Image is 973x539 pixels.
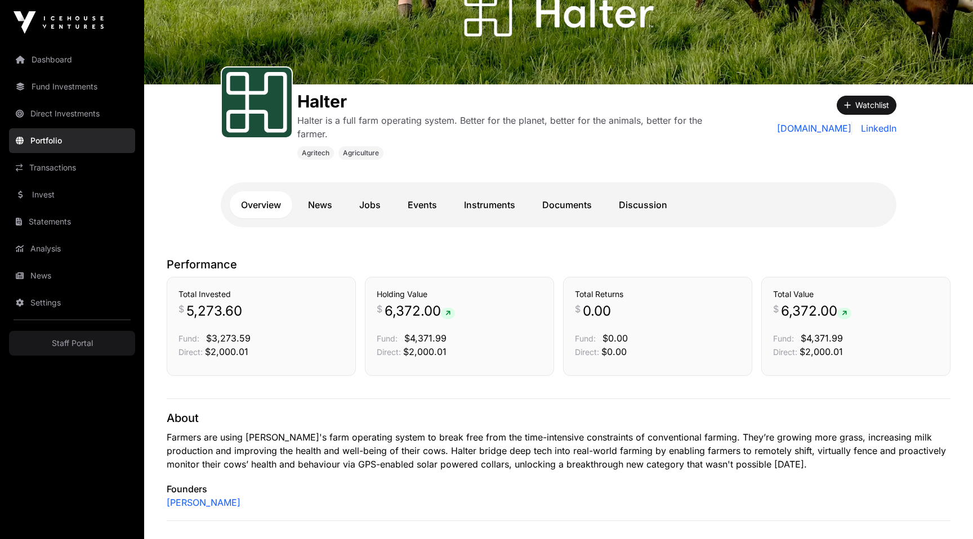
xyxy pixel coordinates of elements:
nav: Tabs [230,191,887,218]
a: [DOMAIN_NAME] [777,122,852,135]
a: Overview [230,191,292,218]
img: Icehouse Ventures Logo [14,11,104,34]
span: $ [178,302,184,316]
span: Agriculture [343,149,379,158]
span: 5,273.60 [186,302,242,320]
a: Statements [9,209,135,234]
a: Events [396,191,448,218]
span: 0.00 [583,302,611,320]
span: Agritech [302,149,329,158]
span: Direct: [178,347,203,357]
span: $3,273.59 [206,333,251,344]
span: $ [773,302,779,316]
a: Documents [531,191,603,218]
a: Transactions [9,155,135,180]
a: Staff Portal [9,331,135,356]
span: Direct: [575,347,599,357]
a: News [297,191,343,218]
a: Instruments [453,191,526,218]
span: $2,000.01 [800,346,843,357]
a: Discussion [608,191,679,218]
h3: Holding Value [377,289,542,300]
a: News [9,263,135,288]
p: Performance [167,257,950,272]
a: Analysis [9,236,135,261]
span: $2,000.01 [205,346,248,357]
span: Direct: [377,347,401,357]
span: $2,000.01 [403,346,447,357]
span: $0.00 [602,333,628,344]
p: Halter is a full farm operating system. Better for the planet, better for the animals, better for... [297,114,727,141]
a: [PERSON_NAME] [167,496,240,509]
img: Halter-Favicon.svg [226,72,287,133]
p: Farmers are using [PERSON_NAME]'s farm operating system to break free from the time-intensive con... [167,430,950,471]
span: $0.00 [601,346,627,357]
a: Portfolio [9,128,135,153]
span: Fund: [773,334,794,343]
a: Invest [9,182,135,207]
span: $ [575,302,581,316]
span: Fund: [178,334,199,343]
iframe: Chat Widget [917,485,973,539]
h1: Halter [297,91,727,111]
span: 6,372.00 [781,302,851,320]
p: Founders [167,482,950,496]
span: Fund: [377,334,398,343]
a: Fund Investments [9,74,135,99]
span: $4,371.99 [801,333,843,344]
span: 6,372.00 [385,302,455,320]
a: Dashboard [9,47,135,72]
span: Fund: [575,334,596,343]
span: $ [377,302,382,316]
h3: Total Returns [575,289,740,300]
a: Direct Investments [9,101,135,126]
a: Jobs [348,191,392,218]
h3: Total Invested [178,289,344,300]
span: Direct: [773,347,797,357]
p: About [167,410,950,426]
a: Settings [9,290,135,315]
span: $4,371.99 [404,333,447,344]
h3: Total Value [773,289,939,300]
a: LinkedIn [856,122,896,135]
button: Watchlist [837,96,896,115]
